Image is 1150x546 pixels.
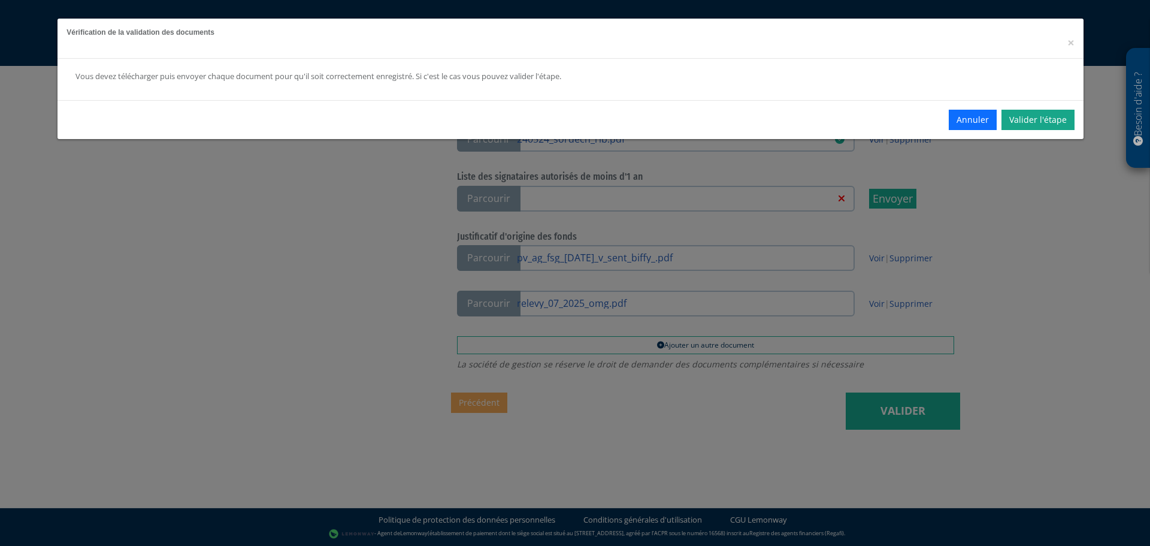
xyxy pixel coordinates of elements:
[949,110,997,130] button: Annuler
[1131,55,1145,162] p: Besoin d'aide ?
[1001,110,1075,130] a: Valider l'étape
[1067,37,1075,49] button: Close
[66,28,1075,38] h5: Vérification de la validation des documents
[1067,34,1075,51] span: ×
[75,71,867,82] div: Vous devez télécharger puis envoyer chaque document pour qu'il soit correctement enregistré. Si c...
